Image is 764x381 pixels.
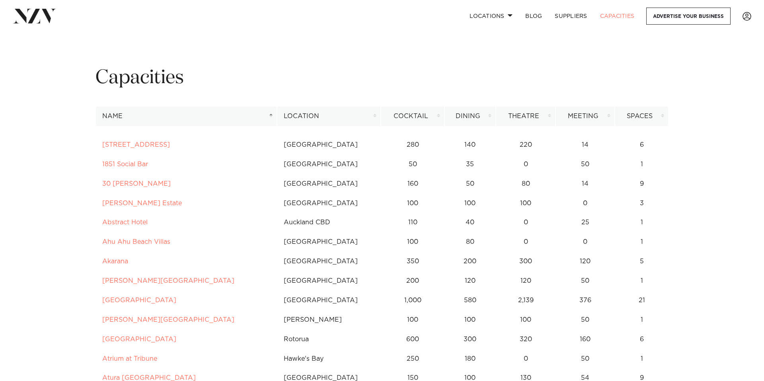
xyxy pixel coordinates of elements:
td: 14 [555,135,615,155]
td: 100 [381,310,444,330]
td: Auckland CBD [277,213,381,232]
th: Spaces: activate to sort column ascending [615,107,668,126]
a: [GEOGRAPHIC_DATA] [102,336,176,342]
td: 50 [555,271,615,291]
a: [STREET_ADDRESS] [102,142,170,148]
a: Abstract Hotel [102,219,148,225]
td: 40 [444,213,496,232]
td: 100 [496,194,556,213]
th: Location: activate to sort column ascending [277,107,381,126]
td: [GEOGRAPHIC_DATA] [277,155,381,174]
td: 120 [555,252,615,271]
td: 300 [444,330,496,349]
th: Theatre: activate to sort column ascending [496,107,556,126]
td: 200 [381,271,444,291]
a: 1851 Social Bar [102,161,148,167]
td: 110 [381,213,444,232]
td: 100 [444,310,496,330]
td: 80 [444,232,496,252]
td: [GEOGRAPHIC_DATA] [277,174,381,194]
td: 120 [444,271,496,291]
td: 6 [615,330,668,349]
td: 50 [444,174,496,194]
td: 1 [615,155,668,174]
td: 50 [555,349,615,369]
td: 100 [444,194,496,213]
td: 0 [496,349,556,369]
td: 140 [444,135,496,155]
td: 35 [444,155,496,174]
img: nzv-logo.png [13,9,56,23]
a: Akarana [102,258,128,264]
td: 580 [444,291,496,310]
td: 100 [496,310,556,330]
td: 25 [555,213,615,232]
td: [GEOGRAPHIC_DATA] [277,135,381,155]
td: 1 [615,213,668,232]
a: Advertise your business [646,8,731,25]
td: 250 [381,349,444,369]
td: 80 [496,174,556,194]
td: [GEOGRAPHIC_DATA] [277,291,381,310]
td: 3 [615,194,668,213]
td: 120 [496,271,556,291]
td: 50 [555,155,615,174]
td: 160 [555,330,615,349]
td: 100 [381,232,444,252]
a: BLOG [519,8,548,25]
td: 160 [381,174,444,194]
td: 21 [615,291,668,310]
td: 280 [381,135,444,155]
td: [GEOGRAPHIC_DATA] [277,252,381,271]
th: Dining: activate to sort column ascending [444,107,496,126]
a: Capacities [594,8,641,25]
td: 100 [381,194,444,213]
a: [PERSON_NAME] Estate [102,200,182,206]
td: 1 [615,310,668,330]
a: 30 [PERSON_NAME] [102,181,171,187]
td: Hawke's Bay [277,349,381,369]
a: Ahu Ahu Beach Villas [102,239,170,245]
td: Rotorua [277,330,381,349]
a: [PERSON_NAME][GEOGRAPHIC_DATA] [102,317,234,323]
td: [PERSON_NAME] [277,310,381,330]
td: [GEOGRAPHIC_DATA] [277,194,381,213]
h1: Capacities [95,66,668,91]
td: 200 [444,252,496,271]
th: Meeting: activate to sort column ascending [555,107,615,126]
td: 6 [615,135,668,155]
td: 0 [555,194,615,213]
td: [GEOGRAPHIC_DATA] [277,271,381,291]
td: 50 [381,155,444,174]
td: 5 [615,252,668,271]
a: [PERSON_NAME][GEOGRAPHIC_DATA] [102,278,234,284]
td: 0 [555,232,615,252]
td: 0 [496,232,556,252]
td: 0 [496,213,556,232]
td: 9 [615,174,668,194]
th: Cocktail: activate to sort column ascending [381,107,444,126]
td: 1 [615,232,668,252]
td: 14 [555,174,615,194]
td: 2,139 [496,291,556,310]
td: 1 [615,271,668,291]
td: 1 [615,349,668,369]
td: 376 [555,291,615,310]
td: 0 [496,155,556,174]
td: 600 [381,330,444,349]
td: 320 [496,330,556,349]
th: Name: activate to sort column descending [95,107,277,126]
td: 220 [496,135,556,155]
a: Atrium at Tribune [102,356,157,362]
a: Atura [GEOGRAPHIC_DATA] [102,375,196,381]
td: 1,000 [381,291,444,310]
td: 300 [496,252,556,271]
a: SUPPLIERS [548,8,593,25]
td: [GEOGRAPHIC_DATA] [277,232,381,252]
td: 350 [381,252,444,271]
a: Locations [463,8,519,25]
td: 180 [444,349,496,369]
a: [GEOGRAPHIC_DATA] [102,297,176,303]
td: 50 [555,310,615,330]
